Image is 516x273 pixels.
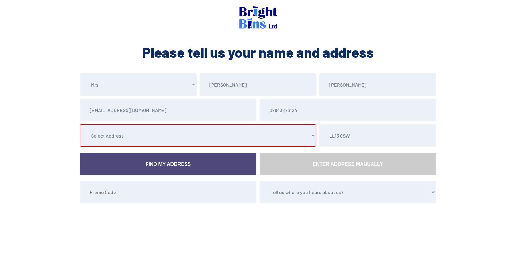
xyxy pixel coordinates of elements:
[319,124,436,147] input: Postcode
[319,73,436,96] input: Last Name
[80,181,256,203] input: Promo Code
[78,43,438,61] h2: Please tell us your name and address
[260,153,436,175] a: Enter Address Manually
[260,99,436,121] input: Mobile Number
[200,73,316,96] input: First Name
[80,99,256,121] input: Email Address
[80,153,256,175] a: Find My Address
